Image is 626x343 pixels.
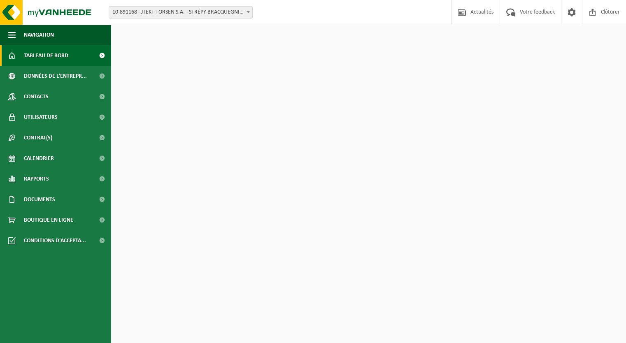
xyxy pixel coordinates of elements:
span: Conditions d'accepta... [24,230,86,251]
span: Contrat(s) [24,127,52,148]
span: Documents [24,189,55,210]
span: Tableau de bord [24,45,68,66]
span: Contacts [24,86,49,107]
span: Données de l'entrepr... [24,66,87,86]
span: Boutique en ligne [24,210,73,230]
span: 10-891168 - JTEKT TORSEN S.A. - STRÉPY-BRACQUEGNIES [109,6,253,19]
span: Rapports [24,169,49,189]
span: Utilisateurs [24,107,58,127]
span: Navigation [24,25,54,45]
span: Calendrier [24,148,54,169]
span: 10-891168 - JTEKT TORSEN S.A. - STRÉPY-BRACQUEGNIES [109,7,252,18]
